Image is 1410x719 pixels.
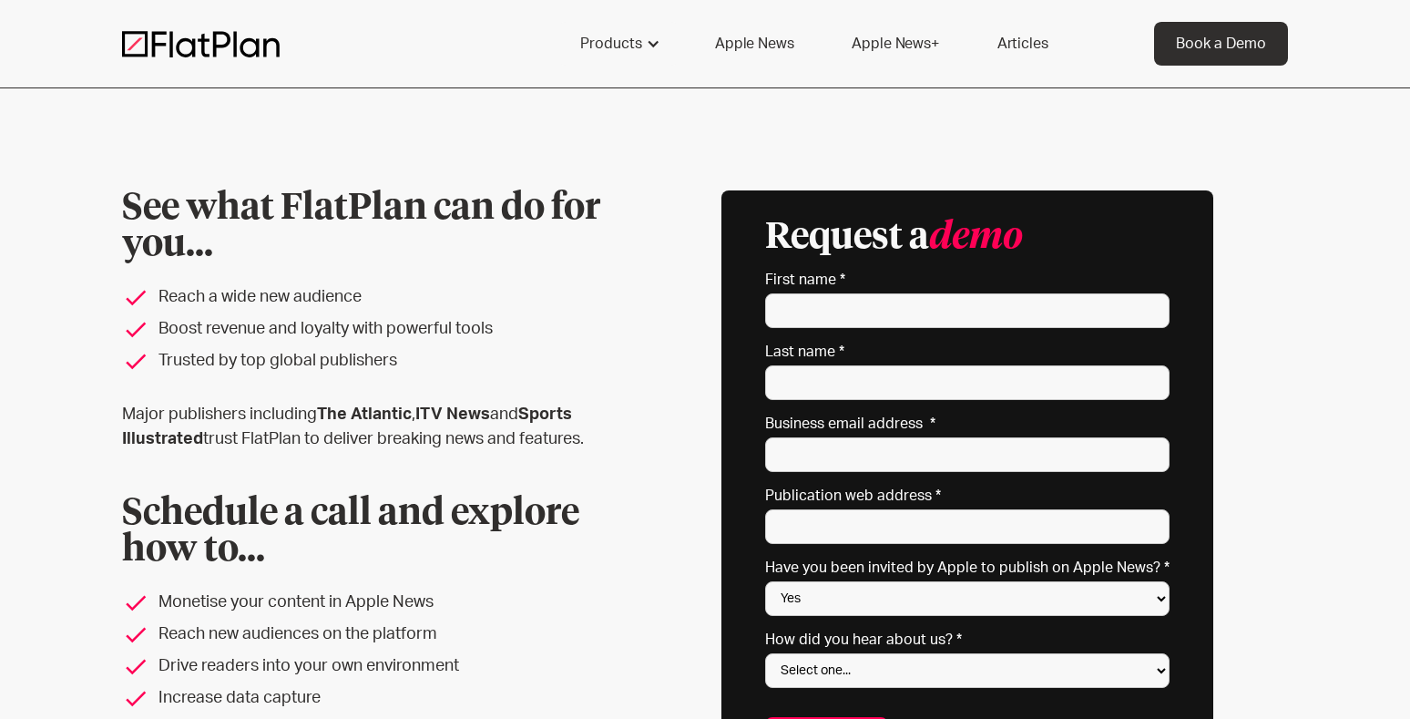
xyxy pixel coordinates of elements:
[1176,33,1266,55] div: Book a Demo
[122,622,603,647] li: Reach new audiences on the platform
[317,406,412,423] strong: The Atlantic
[122,403,603,452] p: Major publishers including , and trust FlatPlan to deliver breaking news and features.
[580,33,642,55] div: Products
[558,22,679,66] div: Products
[122,654,603,679] li: Drive readers into your own environment
[976,22,1070,66] a: Articles
[830,22,960,66] a: Apple News+
[765,631,1170,649] label: How did you hear about us? *
[765,415,1170,433] label: Business email address *
[765,271,1170,289] label: First name *
[122,285,603,310] li: Reach a wide new audience
[1154,22,1288,66] a: Book a Demo
[929,220,1023,256] em: demo
[122,686,603,711] li: Increase data capture
[122,317,603,342] li: Boost revenue and loyalty with powerful tools
[765,559,1170,577] label: Have you been invited by Apple to publish on Apple News? *
[765,487,1170,505] label: Publication web address *
[122,349,603,374] li: Trusted by top global publishers
[122,496,603,569] h2: Schedule a call and explore how to...
[765,343,1170,361] label: Last name *
[122,190,603,263] h1: See what FlatPlan can do for you...
[122,591,603,615] li: Monetise your content in Apple News
[765,220,1023,256] h3: Request a
[415,406,490,423] strong: ITV News
[693,22,815,66] a: Apple News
